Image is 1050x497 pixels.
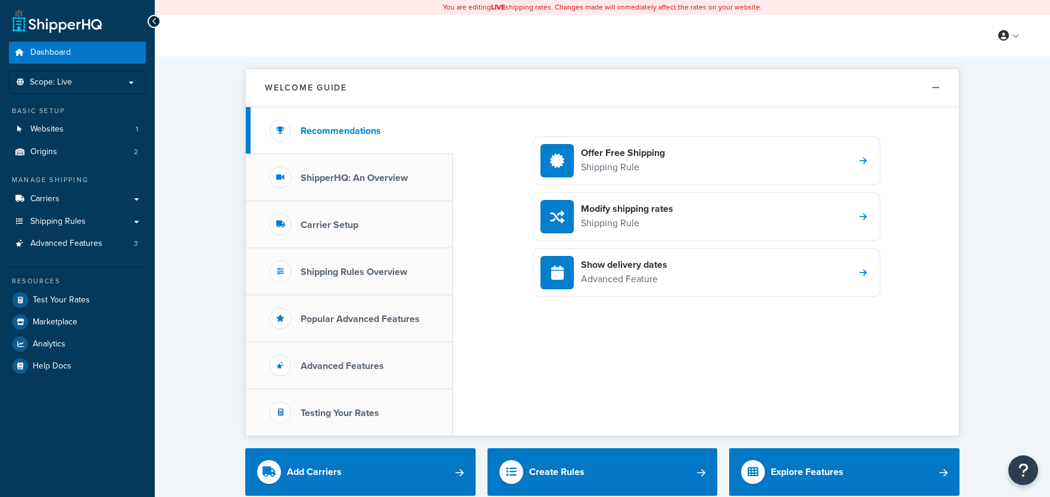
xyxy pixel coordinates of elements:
[9,289,146,311] a: Test Your Rates
[136,124,138,135] span: 1
[9,188,146,210] a: Carriers
[581,271,667,287] p: Advanced Feature
[487,448,718,496] a: Create Rules
[301,220,358,230] h3: Carrier Setup
[9,311,146,333] a: Marketplace
[287,464,342,480] div: Add Carriers
[301,361,384,371] h3: Advanced Features
[9,175,146,185] div: Manage Shipping
[30,217,86,227] span: Shipping Rules
[9,211,146,233] a: Shipping Rules
[301,408,379,418] h3: Testing Your Rates
[581,202,673,215] h4: Modify shipping rates
[9,141,146,163] li: Origins
[771,464,843,480] div: Explore Features
[9,42,146,64] a: Dashboard
[9,233,146,255] li: Advanced Features
[30,77,72,87] span: Scope: Live
[301,314,420,324] h3: Popular Advanced Features
[245,448,476,496] a: Add Carriers
[9,118,146,140] a: Websites1
[301,173,408,183] h3: ShipperHQ: An Overview
[301,267,407,277] h3: Shipping Rules Overview
[9,355,146,377] a: Help Docs
[33,339,65,349] span: Analytics
[9,233,146,255] a: Advanced Features3
[9,118,146,140] li: Websites
[729,448,960,496] a: Explore Features
[30,147,57,157] span: Origins
[9,276,146,286] div: Resources
[581,146,665,160] h4: Offer Free Shipping
[9,141,146,163] a: Origins2
[265,83,347,92] h2: Welcome Guide
[30,48,71,58] span: Dashboard
[30,239,102,249] span: Advanced Features
[581,215,673,231] p: Shipping Rule
[30,194,60,204] span: Carriers
[33,317,77,327] span: Marketplace
[30,124,64,135] span: Websites
[1008,455,1038,485] button: Open Resource Center
[33,361,71,371] span: Help Docs
[134,239,138,249] span: 3
[9,106,146,116] div: Basic Setup
[301,126,381,136] h3: Recommendations
[9,333,146,355] a: Analytics
[581,160,665,175] p: Shipping Rule
[246,69,959,107] button: Welcome Guide
[33,295,90,305] span: Test Your Rates
[491,2,505,12] b: LIVE
[134,147,138,157] span: 2
[529,464,585,480] div: Create Rules
[581,258,667,271] h4: Show delivery dates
